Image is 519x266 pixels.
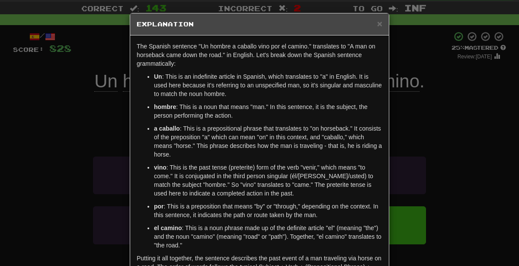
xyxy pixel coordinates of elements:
[137,20,382,29] h5: Explanation
[154,124,382,159] p: : This is a prepositional phrase that translates to "on horseback." It consists of the prepositio...
[154,163,382,198] p: : This is the past tense (preterite) form of the verb "venir," which means "to come." It is conju...
[137,42,382,68] p: The Spanish sentence "Un hombre a caballo vino por el camino." translates to "A man on horseback ...
[154,72,382,98] p: : This is an indefinite article in Spanish, which translates to "a" in English. It is used here b...
[154,224,382,250] p: : This is a noun phrase made up of the definite article "el" (meaning "the") and the noun "camino...
[154,202,382,219] p: : This is a preposition that means "by" or "through," depending on the context. In this sentence,...
[377,19,382,29] span: ×
[154,224,182,231] strong: el camino
[154,103,382,120] p: : This is a noun that means "man." In this sentence, it is the subject, the person performing the...
[377,19,382,28] button: Close
[154,103,176,110] strong: hombre
[154,203,164,210] strong: por
[154,73,162,80] strong: Un
[154,125,180,132] strong: a caballo
[154,164,167,171] strong: vino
